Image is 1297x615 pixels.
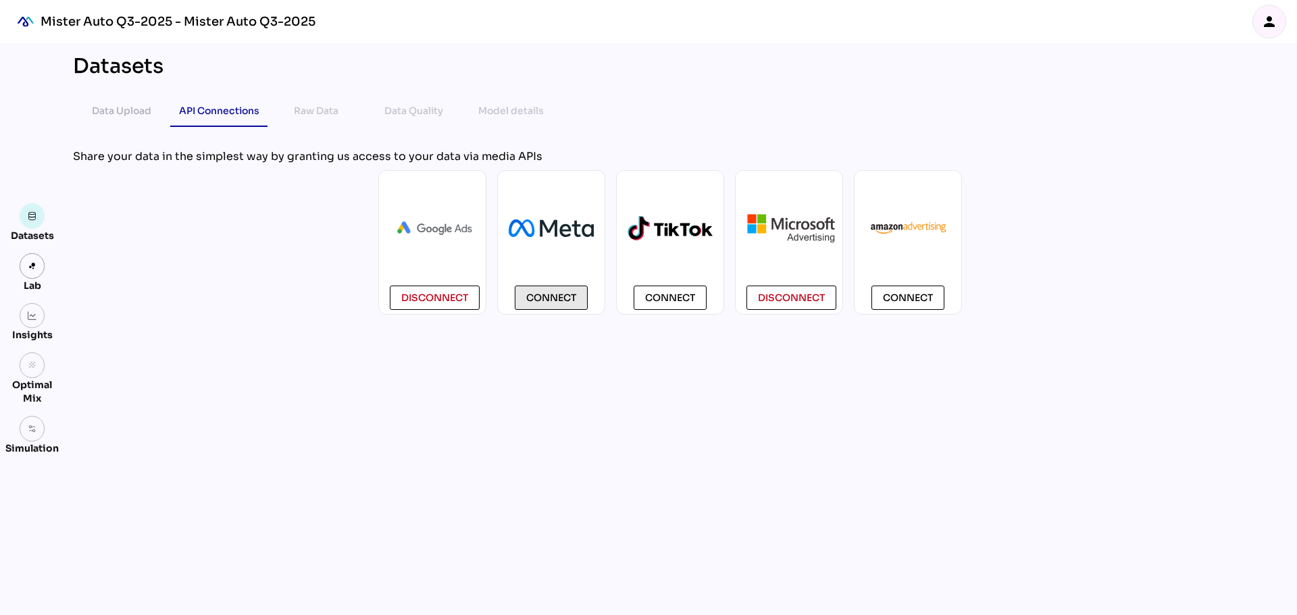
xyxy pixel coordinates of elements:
i: person [1261,14,1277,30]
div: Datasets [73,54,163,78]
div: Datasets [11,229,54,242]
div: Lab [18,279,47,292]
img: microsoft.png [746,213,836,244]
div: Model details [478,103,544,119]
div: mediaROI [11,7,41,36]
button: Connect [515,286,588,310]
span: Connect [883,290,933,306]
button: disconnect [390,286,480,310]
span: Connect [526,290,576,306]
div: Raw Data [294,103,338,119]
div: Mister Auto Q3-2025 - Mister Auto Q3-2025 [41,14,315,30]
img: data.svg [28,211,37,221]
button: Connect [634,286,707,310]
div: Data Upload [92,103,151,119]
span: Connect [645,290,695,306]
img: Ads_logo_horizontal.png [390,214,480,242]
div: Insights [12,328,53,342]
div: API Connections [179,103,259,119]
img: settings.svg [28,424,37,433]
img: lab.svg [28,261,37,271]
img: graph.svg [28,311,37,321]
img: Meta_Platforms.svg [509,219,594,236]
div: Optimal Mix [5,378,59,405]
button: Connect [871,286,944,310]
div: Share your data in the simplest way by granting us access to your data via media APIs [73,149,1267,165]
button: disconnect [746,286,836,310]
div: Simulation [5,442,59,455]
span: disconnect [401,290,468,306]
i: grain [28,360,37,370]
div: Data Quality [384,103,443,119]
span: disconnect [758,290,825,306]
img: AmazonAdvertising.webp [865,220,950,237]
img: logo-tiktok-2.svg [628,216,713,241]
